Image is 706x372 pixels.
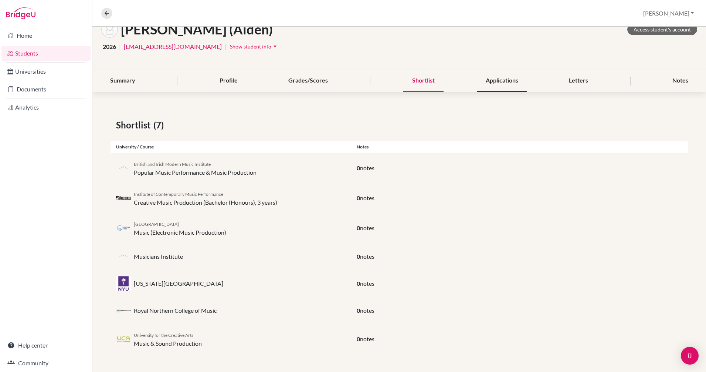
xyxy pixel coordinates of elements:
span: notes [360,194,374,201]
div: Notes [351,144,688,150]
span: University for the Creative Arts [134,332,193,338]
img: Eunchan (Aiden) Ryu's avatar [101,21,118,38]
span: notes [360,224,374,231]
a: Home [1,28,91,43]
i: arrow_drop_down [271,43,279,50]
div: Music (Electronic Music Production) [134,219,226,237]
p: Musicians Institute [134,252,183,261]
span: (7) [153,118,167,132]
div: Creative Music Production (Bachelor (Honours), 3 years) [134,189,277,207]
button: Show student infoarrow_drop_down [230,41,279,52]
span: 0 [357,224,360,231]
div: University / Course [111,144,351,150]
span: notes [360,307,374,314]
span: notes [360,164,374,171]
p: Royal Northern College of Music [134,306,217,315]
a: [EMAIL_ADDRESS][DOMAIN_NAME] [124,42,222,51]
img: us_nyu_mu3e0q99.jpeg [116,276,131,291]
img: gb_c93_ocqzx1mz.png [116,336,131,342]
button: [PERSON_NAME] [640,6,697,20]
h1: [PERSON_NAME] (Aiden) [121,21,273,37]
div: Applications [477,70,527,92]
span: | [119,42,121,51]
a: Universities [1,64,91,79]
div: Grades/Scores [279,70,337,92]
img: gb_l30_140v7z03.png [116,225,131,231]
span: Institute of Contemporary Music Performance [134,191,223,197]
div: Open Intercom Messenger [681,347,699,365]
p: [US_STATE][GEOGRAPHIC_DATA] [134,279,223,288]
span: Show student info [230,43,271,50]
span: 0 [357,280,360,287]
div: Letters [560,70,597,92]
span: 0 [357,194,360,201]
div: Shortlist [403,70,444,92]
img: default-university-logo-42dd438d0b49c2174d4c41c49dcd67eec2da6d16b3a2f6d5de70cc347232e317.png [116,161,131,175]
a: Help center [1,338,91,353]
a: Documents [1,82,91,97]
span: notes [360,335,374,342]
img: gb_i25_0zn03ttz.png [116,195,131,201]
span: [GEOGRAPHIC_DATA] [134,221,179,227]
span: | [225,42,227,51]
span: 0 [357,307,360,314]
span: 0 [357,253,360,260]
span: 0 [357,335,360,342]
div: Summary [101,70,144,92]
a: Students [1,46,91,61]
a: Access student's account [627,24,697,35]
span: notes [360,253,374,260]
span: notes [360,280,374,287]
a: Community [1,356,91,371]
img: gb_r57_tje10o0i.png [116,308,131,314]
div: Popular Music Performance & Music Production [134,159,257,177]
img: default-university-logo-42dd438d0b49c2174d4c41c49dcd67eec2da6d16b3a2f6d5de70cc347232e317.png [116,249,131,264]
div: Profile [211,70,247,92]
span: 2026 [103,42,116,51]
span: British and Irish Modern Music Institute [134,161,211,167]
img: Bridge-U [6,7,35,19]
span: 0 [357,164,360,171]
a: Analytics [1,100,91,115]
span: Shortlist [116,118,153,132]
div: Music & Sound Production [134,330,202,348]
div: Notes [663,70,697,92]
